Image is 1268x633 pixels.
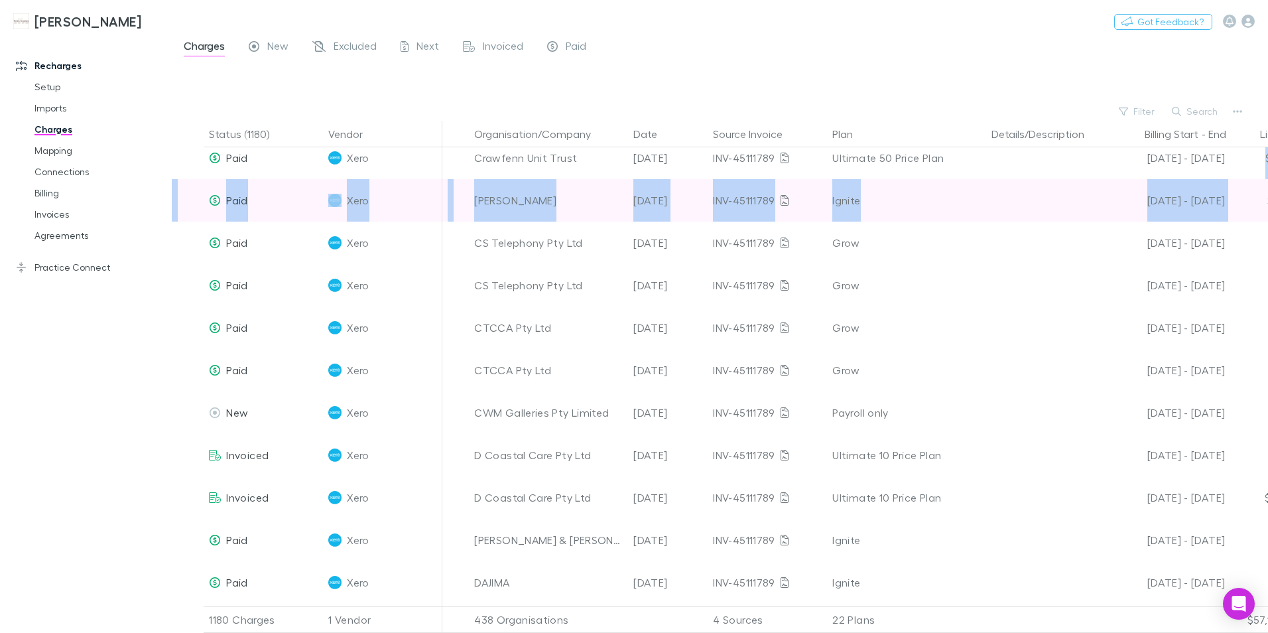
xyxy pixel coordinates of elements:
[21,76,179,98] a: Setup
[832,476,981,519] div: Ultimate 10 Price Plan
[628,179,708,222] div: [DATE]
[713,307,822,349] div: INV-45111789
[328,406,342,419] img: Xero's Logo
[34,13,141,29] h3: [PERSON_NAME]
[832,179,981,222] div: Ignite
[1111,307,1225,349] div: [DATE] - [DATE]
[347,137,369,179] span: Xero
[566,39,586,56] span: Paid
[713,222,822,264] div: INV-45111789
[713,349,822,391] div: INV-45111789
[1223,588,1255,620] div: Open Intercom Messenger
[832,561,981,604] div: Ignite
[832,307,981,349] div: Grow
[469,606,628,633] div: 438 Organisations
[226,406,248,419] span: New
[323,606,442,633] div: 1 Vendor
[328,236,342,249] img: Xero's Logo
[1208,121,1226,147] button: End
[347,349,369,391] span: Xero
[328,576,342,589] img: Xero's Logo
[474,391,623,434] div: CWM Galleries Pty Limited
[832,222,981,264] div: Grow
[21,98,179,119] a: Imports
[832,519,981,561] div: Ignite
[633,121,673,147] button: Date
[21,119,179,140] a: Charges
[474,476,623,519] div: D Coastal Care Pty Ltd
[328,151,342,165] img: Xero's Logo
[832,434,981,476] div: Ultimate 10 Price Plan
[226,236,247,249] span: Paid
[713,519,822,561] div: INV-45111789
[347,222,369,264] span: Xero
[474,519,623,561] div: [PERSON_NAME] & [PERSON_NAME]
[628,476,708,519] div: [DATE]
[347,179,369,222] span: Xero
[832,264,981,307] div: Grow
[1111,179,1225,222] div: [DATE] - [DATE]
[3,257,179,278] a: Practice Connect
[1111,391,1225,434] div: [DATE] - [DATE]
[21,225,179,246] a: Agreements
[474,349,623,391] div: CTCCA Pty Ltd
[184,39,225,56] span: Charges
[483,39,523,56] span: Invoiced
[328,533,342,547] img: Xero's Logo
[3,55,179,76] a: Recharges
[713,179,822,222] div: INV-45111789
[827,606,986,633] div: 22 Plans
[416,39,439,56] span: Next
[347,434,369,476] span: Xero
[347,391,369,434] span: Xero
[628,137,708,179] div: [DATE]
[334,39,377,56] span: Excluded
[991,121,1100,147] button: Details/Description
[209,121,285,147] button: Status (1180)
[328,491,342,504] img: Xero's Logo
[474,561,623,604] div: DAJIMA
[347,307,369,349] span: Xero
[226,279,247,291] span: Paid
[21,204,179,225] a: Invoices
[21,140,179,161] a: Mapping
[13,13,29,29] img: Hales Douglass's Logo
[347,561,369,604] span: Xero
[267,39,288,56] span: New
[628,307,708,349] div: [DATE]
[1111,476,1225,519] div: [DATE] - [DATE]
[628,222,708,264] div: [DATE]
[832,391,981,434] div: Payroll only
[1111,121,1239,147] div: -
[832,137,981,179] div: Ultimate 50 Price Plan
[1112,104,1163,119] button: Filter
[628,519,708,561] div: [DATE]
[226,364,247,376] span: Paid
[832,121,869,147] button: Plan
[628,434,708,476] div: [DATE]
[713,476,822,519] div: INV-45111789
[328,364,342,377] img: Xero's Logo
[328,194,342,207] img: Xero's Logo
[226,576,247,589] span: Paid
[628,264,708,307] div: [DATE]
[713,391,822,434] div: INV-45111789
[713,264,822,307] div: INV-45111789
[1145,121,1198,147] button: Billing Start
[226,449,269,461] span: Invoiced
[21,161,179,182] a: Connections
[474,121,607,147] button: Organisation/Company
[1165,104,1226,119] button: Search
[832,349,981,391] div: Grow
[226,321,247,334] span: Paid
[713,561,822,604] div: INV-45111789
[474,307,623,349] div: CTCCA Pty Ltd
[628,349,708,391] div: [DATE]
[1111,264,1225,307] div: [DATE] - [DATE]
[347,519,369,561] span: Xero
[713,434,822,476] div: INV-45111789
[708,606,827,633] div: 4 Sources
[204,606,323,633] div: 1180 Charges
[628,391,708,434] div: [DATE]
[328,279,342,292] img: Xero's Logo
